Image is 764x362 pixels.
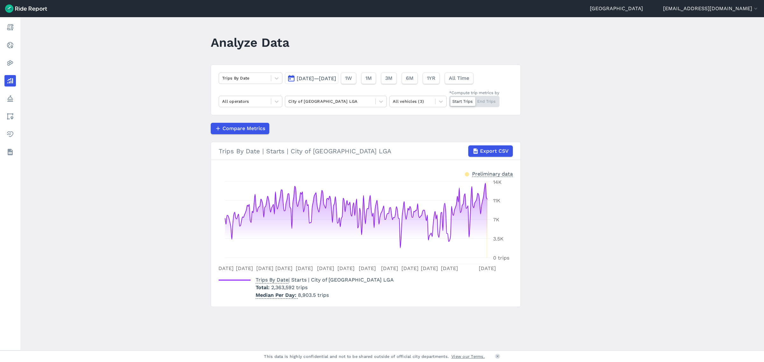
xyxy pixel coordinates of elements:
[211,123,269,134] button: Compare Metrics
[480,147,509,155] span: Export CSV
[271,284,308,290] span: 2,363,592 trips
[472,170,513,177] div: Preliminary data
[402,73,418,84] button: 6M
[236,265,253,271] tspan: [DATE]
[361,73,376,84] button: 1M
[493,198,500,204] tspan: 11K
[445,73,473,84] button: All Time
[4,129,16,140] a: Health
[256,277,394,283] span: | Starts | City of [GEOGRAPHIC_DATA] LGA
[4,93,16,104] a: Policy
[4,146,16,158] a: Datasets
[297,75,336,81] span: [DATE]—[DATE]
[4,22,16,33] a: Report
[381,73,397,84] button: 3M
[421,265,438,271] tspan: [DATE]
[493,179,502,185] tspan: 14K
[256,265,273,271] tspan: [DATE]
[345,74,352,82] span: 1W
[285,73,338,84] button: [DATE]—[DATE]
[296,265,313,271] tspan: [DATE]
[449,90,499,96] div: *Compute trip metrics by
[493,255,509,261] tspan: 0 trips
[275,265,293,271] tspan: [DATE]
[401,265,419,271] tspan: [DATE]
[381,265,398,271] tspan: [DATE]
[256,284,271,290] span: Total
[385,74,393,82] span: 3M
[590,5,643,12] a: [GEOGRAPHIC_DATA]
[317,265,334,271] tspan: [DATE]
[427,74,435,82] span: 1YR
[479,265,496,271] tspan: [DATE]
[441,265,458,271] tspan: [DATE]
[449,74,469,82] span: All Time
[359,265,376,271] tspan: [DATE]
[451,353,485,359] a: View our Terms.
[337,265,355,271] tspan: [DATE]
[219,145,513,157] div: Trips By Date | Starts | City of [GEOGRAPHIC_DATA] LGA
[211,34,289,51] h1: Analyze Data
[663,5,759,12] button: [EMAIL_ADDRESS][DOMAIN_NAME]
[493,217,499,223] tspan: 7K
[4,57,16,69] a: Heatmaps
[4,111,16,122] a: Areas
[216,265,234,271] tspan: [DATE]
[256,291,394,299] p: 8,903.5 trips
[5,4,47,13] img: Ride Report
[4,75,16,87] a: Analyze
[256,275,288,283] span: Trips By Date
[256,290,298,299] span: Median Per Day
[4,39,16,51] a: Realtime
[341,73,356,84] button: 1W
[468,145,513,157] button: Export CSV
[493,236,504,242] tspan: 3.5K
[406,74,414,82] span: 6M
[223,125,265,132] span: Compare Metrics
[423,73,440,84] button: 1YR
[365,74,372,82] span: 1M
